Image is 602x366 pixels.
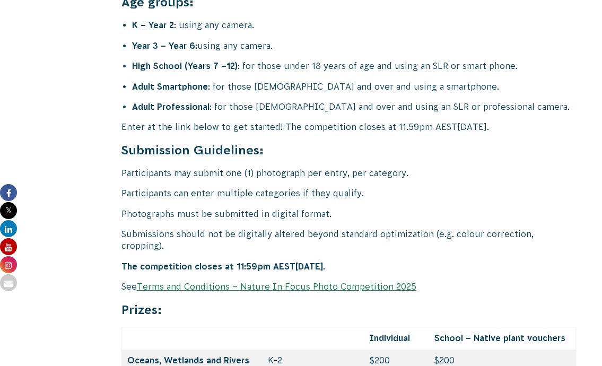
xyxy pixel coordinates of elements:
strong: Individual [370,333,410,343]
p: Photographs must be submitted in digital format. [121,208,577,220]
strong: K – Year 2 [132,20,174,30]
p: See [121,281,577,292]
strong: Oceans, Wetlands and Rivers [127,355,249,365]
li: : for those under 18 years of age and using an SLR or smart phone. [132,60,577,72]
strong: The competition closes at 11:59pm AEST[DATE]. [121,262,325,271]
p: Participants can enter multiple categories if they qualify. [121,187,577,199]
strong: School – Native plant vouchers [434,333,565,343]
li: : for those [DEMOGRAPHIC_DATA] and over and using a smartphone. [132,81,577,92]
strong: Submission Guidelines: [121,143,264,157]
strong: Adult Smartphone [132,82,208,91]
p: Enter at the link below to get started! The competition closes at 11.59pm AEST[DATE]. [121,121,577,133]
strong: Adult Professional [132,102,210,111]
a: Terms and Conditions – Nature In Focus Photo Competition 2025 [137,282,416,291]
li: : for those [DEMOGRAPHIC_DATA] and over and using an SLR or professional camera. [132,101,577,112]
strong: High School (Years 7 –12) [132,61,238,71]
strong: Year 3 – Year 6: [132,41,197,50]
p: Submissions should not be digitally altered beyond standard optimization (e.g. colour correction,... [121,228,577,252]
li: : using any camera. [132,19,577,31]
strong: Prizes: [121,303,162,317]
li: using any camera. [132,40,577,51]
p: Participants may submit one (1) photograph per entry, per category. [121,167,577,179]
